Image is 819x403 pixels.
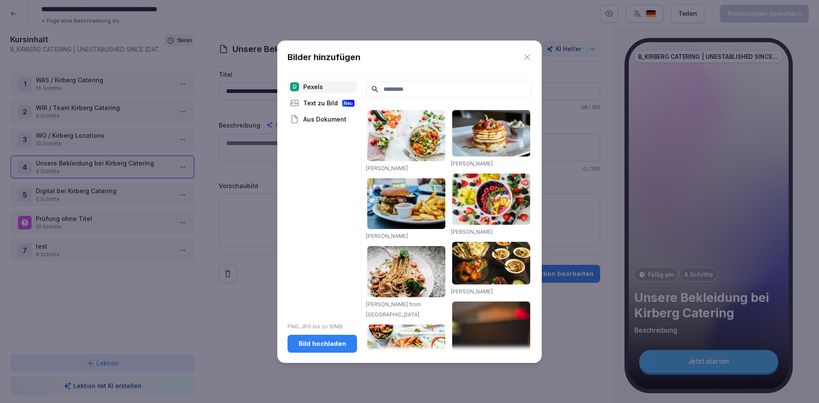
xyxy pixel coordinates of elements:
a: [PERSON_NAME] [451,229,493,235]
div: Neu [342,100,354,107]
a: [PERSON_NAME] [451,160,493,167]
img: pexels-photo-70497.jpeg [367,178,445,229]
a: [PERSON_NAME] [366,165,408,171]
button: Bild hochladen [288,335,357,353]
img: pexels-photo-958545.jpeg [452,242,530,284]
img: pexels-photo-1640777.jpeg [367,110,445,161]
p: PNG, JPG bis zu 10MB [288,323,357,331]
img: pexels.png [290,82,299,91]
div: Bild hochladen [294,339,350,348]
div: Aus Dokument [288,113,357,125]
img: pexels-photo-376464.jpeg [452,110,530,157]
img: pexels-photo-1279330.jpeg [367,246,445,297]
img: pexels-photo-1099680.jpeg [452,174,530,225]
a: [PERSON_NAME] from [GEOGRAPHIC_DATA] [366,301,421,318]
div: Text zu Bild [288,97,357,109]
h1: Bilder hinzufügen [288,51,360,64]
a: [PERSON_NAME] [366,233,408,239]
div: Pexels [288,81,357,93]
img: pexels-photo-1640772.jpeg [367,325,445,383]
a: [PERSON_NAME] [451,288,493,295]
